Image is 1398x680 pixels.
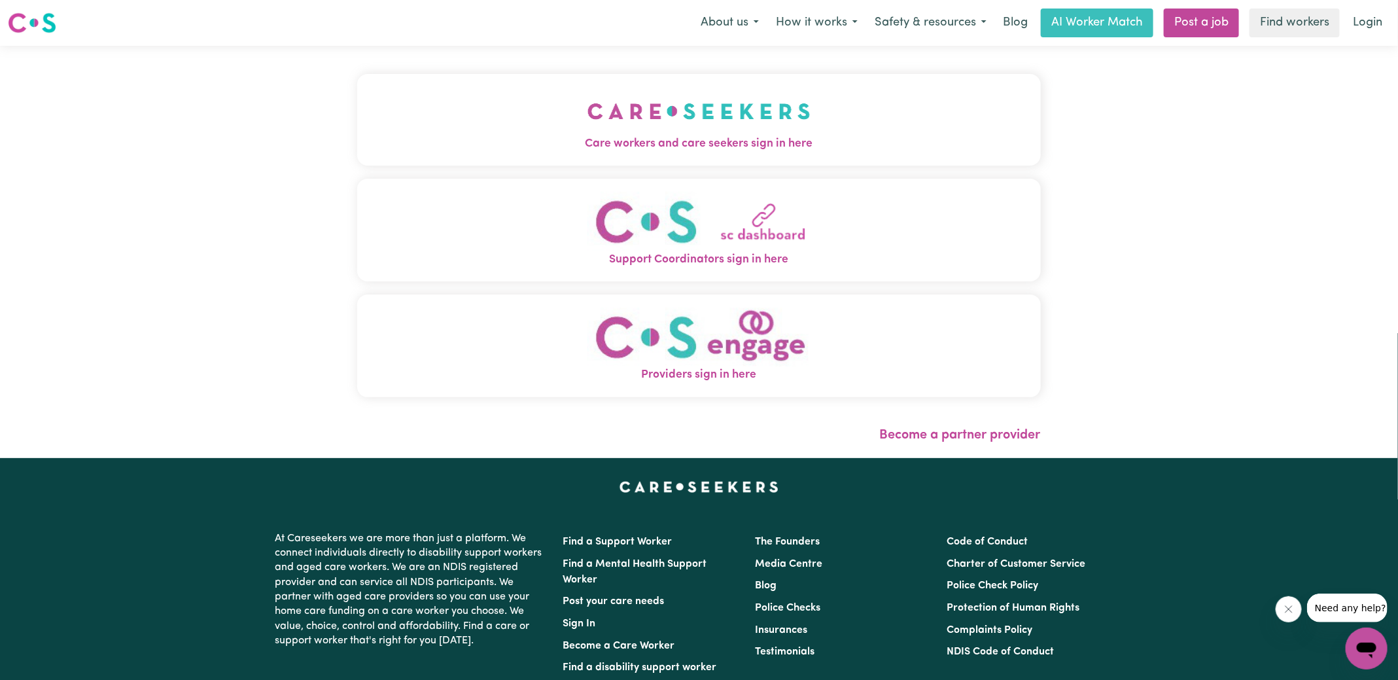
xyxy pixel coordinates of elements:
button: Support Coordinators sign in here [357,179,1041,281]
iframe: Button to launch messaging window [1346,628,1388,670]
span: Support Coordinators sign in here [357,251,1041,268]
a: Blog [995,9,1036,37]
span: Providers sign in here [357,367,1041,384]
a: NDIS Code of Conduct [947,647,1054,657]
a: Police Checks [755,603,820,613]
a: Careseekers logo [8,8,56,38]
a: Protection of Human Rights [947,603,1079,613]
a: Police Check Policy [947,581,1038,591]
button: Providers sign in here [357,295,1041,397]
a: Media Centre [755,559,822,569]
a: Find workers [1249,9,1340,37]
a: Become a Care Worker [563,641,675,651]
a: Find a disability support worker [563,662,717,673]
a: Post a job [1164,9,1239,37]
img: Careseekers logo [8,11,56,35]
a: Complaints Policy [947,625,1032,635]
a: Testimonials [755,647,814,657]
button: About us [692,9,767,37]
a: Find a Mental Health Support Worker [563,559,707,585]
a: Post your care needs [563,596,665,607]
a: Insurances [755,625,807,635]
button: Safety & resources [866,9,995,37]
a: Login [1345,9,1390,37]
a: The Founders [755,537,820,547]
a: Become a partner provider [880,429,1041,442]
a: Blog [755,581,777,591]
a: Find a Support Worker [563,537,673,547]
a: AI Worker Match [1041,9,1153,37]
iframe: Message from company [1307,594,1388,622]
span: Care workers and care seekers sign in here [357,135,1041,152]
a: Charter of Customer Service [947,559,1085,569]
p: At Careseekers we are more than just a platform. We connect individuals directly to disability su... [275,526,548,654]
a: Code of Conduct [947,537,1028,547]
a: Sign In [563,618,596,629]
button: Care workers and care seekers sign in here [357,74,1041,166]
button: How it works [767,9,866,37]
a: Careseekers home page [620,482,778,492]
iframe: Close message [1276,596,1302,622]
